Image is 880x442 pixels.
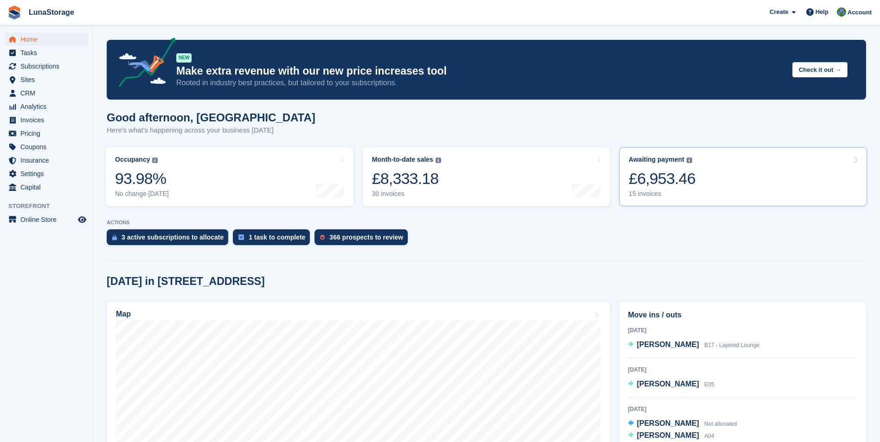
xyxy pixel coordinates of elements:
[5,73,88,86] a: menu
[233,229,315,250] a: 1 task to complete
[20,181,76,194] span: Capital
[20,33,76,46] span: Home
[372,169,441,188] div: £8,333.18
[20,100,76,113] span: Analytics
[107,125,315,136] p: Here's what's happening across your business [DATE]
[628,326,857,335] div: [DATE]
[107,275,265,288] h2: [DATE] in [STREET_ADDRESS]
[629,169,695,188] div: £6,953.46
[112,234,117,240] img: active_subscription_to_allocate_icon-d502201f5373d7db506a760aba3b589e785aa758c864c3986d89f69b8ff3...
[5,140,88,153] a: menu
[20,213,76,226] span: Online Store
[628,339,759,351] a: [PERSON_NAME] B17 - Layered Lounge
[5,167,88,180] a: menu
[637,431,699,439] span: [PERSON_NAME]
[848,8,872,17] span: Account
[20,73,76,86] span: Sites
[5,33,88,46] a: menu
[687,158,692,163] img: icon-info-grey-7440780725fd019a000dd9b08b2336e03edf1995a4989e88bcd33f0948082b44.svg
[106,147,353,206] a: Occupancy 93.98% No change [DATE]
[111,38,176,90] img: price-adjustments-announcement-icon-8257ccfd72463d97f412b2fc003d46551f7dbcb40ab6d574587a9cd5c0d94...
[107,220,866,226] p: ACTIONS
[628,430,714,442] a: [PERSON_NAME] A04
[115,190,169,198] div: No change [DATE]
[5,127,88,140] a: menu
[704,433,714,439] span: A04
[176,78,785,88] p: Rooted in industry best practices, but tailored to your subscriptions.
[363,147,610,206] a: Month-to-date sales £8,333.18 30 invoices
[20,87,76,100] span: CRM
[770,7,788,17] span: Create
[20,167,76,180] span: Settings
[20,60,76,73] span: Subscriptions
[20,154,76,167] span: Insurance
[5,181,88,194] a: menu
[5,87,88,100] a: menu
[792,62,848,77] button: Check it out →
[5,46,88,59] a: menu
[5,100,88,113] a: menu
[176,53,192,63] div: NEW
[20,140,76,153] span: Coupons
[837,7,846,17] img: Cathal Vaughan
[637,419,699,427] span: [PERSON_NAME]
[704,421,737,427] span: Not allocated
[20,46,76,59] span: Tasks
[238,234,244,240] img: task-75834270c22a3079a89374b754ae025e5fb1db73e45f91037f5363f120a921f8.svg
[5,213,88,226] a: menu
[122,234,224,241] div: 3 active subscriptions to allocate
[637,380,699,388] span: [PERSON_NAME]
[20,114,76,126] span: Invoices
[629,190,695,198] div: 15 invoices
[628,379,714,391] a: [PERSON_NAME] E05
[116,310,131,318] h2: Map
[107,229,233,250] a: 3 active subscriptions to allocate
[7,6,21,19] img: stora-icon-8386f47178a22dfd0bd8f6a31ec36ba5ce8667c1dd55bd0f319d3a0aa187defe.svg
[436,158,441,163] img: icon-info-grey-7440780725fd019a000dd9b08b2336e03edf1995a4989e88bcd33f0948082b44.svg
[320,234,325,240] img: prospect-51fa495bee0391a8d652442698ab0144808aea92771e9ea1ae160a38d050c398.svg
[816,7,829,17] span: Help
[704,342,759,348] span: B17 - Layered Lounge
[5,60,88,73] a: menu
[372,156,433,164] div: Month-to-date sales
[20,127,76,140] span: Pricing
[628,309,857,321] h2: Move ins / outs
[25,5,78,20] a: LunaStorage
[115,156,150,164] div: Occupancy
[619,147,867,206] a: Awaiting payment £6,953.46 15 invoices
[315,229,412,250] a: 366 prospects to review
[628,366,857,374] div: [DATE]
[637,341,699,348] span: [PERSON_NAME]
[628,418,737,430] a: [PERSON_NAME] Not allocated
[704,381,714,388] span: E05
[152,158,158,163] img: icon-info-grey-7440780725fd019a000dd9b08b2336e03edf1995a4989e88bcd33f0948082b44.svg
[372,190,441,198] div: 30 invoices
[115,169,169,188] div: 93.98%
[629,156,684,164] div: Awaiting payment
[8,202,92,211] span: Storefront
[628,405,857,413] div: [DATE]
[176,64,785,78] p: Make extra revenue with our new price increases tool
[5,154,88,167] a: menu
[107,111,315,124] h1: Good afternoon, [GEOGRAPHIC_DATA]
[5,114,88,126] a: menu
[329,234,403,241] div: 366 prospects to review
[77,214,88,225] a: Preview store
[249,234,305,241] div: 1 task to complete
